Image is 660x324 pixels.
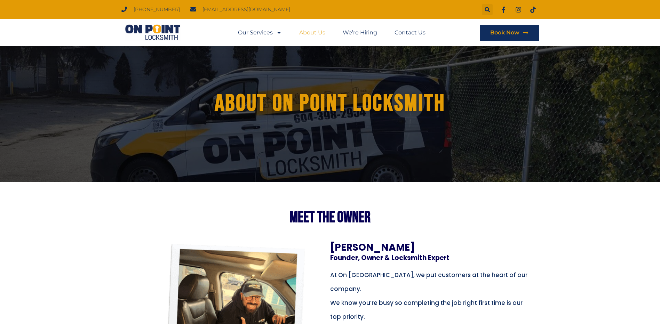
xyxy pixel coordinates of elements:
a: Book Now [480,25,539,41]
h3: Founder, Owner & Locksmith Expert [330,254,525,261]
a: Contact Us [395,25,426,41]
a: We’re Hiring [343,25,377,41]
p: We know you’re busy so completing the job right first time is our top priority. [330,296,534,324]
h1: About ON POINT LOCKSMITH [143,90,518,116]
h3: [PERSON_NAME] [330,243,525,252]
h2: MEET THE Owner [135,210,525,225]
span: [EMAIL_ADDRESS][DOMAIN_NAME] [201,5,290,14]
span: Book Now [490,30,519,35]
a: Our Services [238,25,282,41]
nav: Menu [238,25,426,41]
a: About Us [299,25,325,41]
div: Search [482,4,493,15]
span: [PHONE_NUMBER] [132,5,180,14]
p: At On [GEOGRAPHIC_DATA], we put customers at the heart of our company. [330,268,534,296]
